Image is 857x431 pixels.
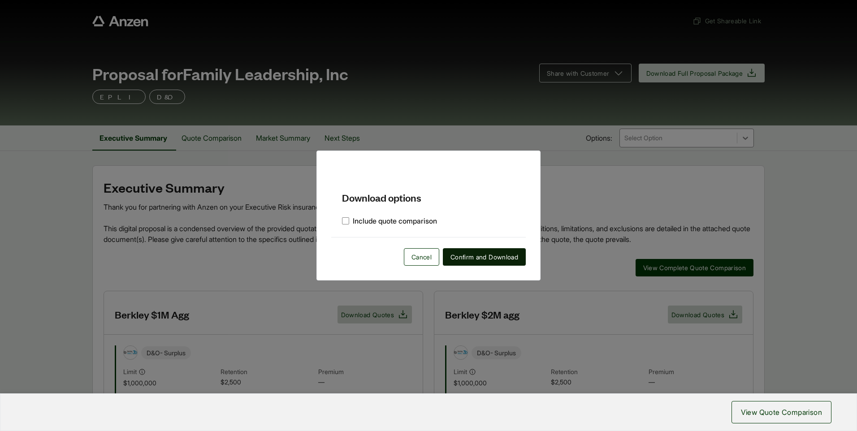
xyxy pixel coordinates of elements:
[404,248,439,266] button: Cancel
[443,248,526,266] button: Confirm and Download
[731,401,831,423] button: View Quote Comparison
[741,407,822,418] span: View Quote Comparison
[411,252,432,262] span: Cancel
[450,252,518,262] span: Confirm and Download
[342,215,437,226] label: Include quote comparison
[331,176,526,204] h5: Download options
